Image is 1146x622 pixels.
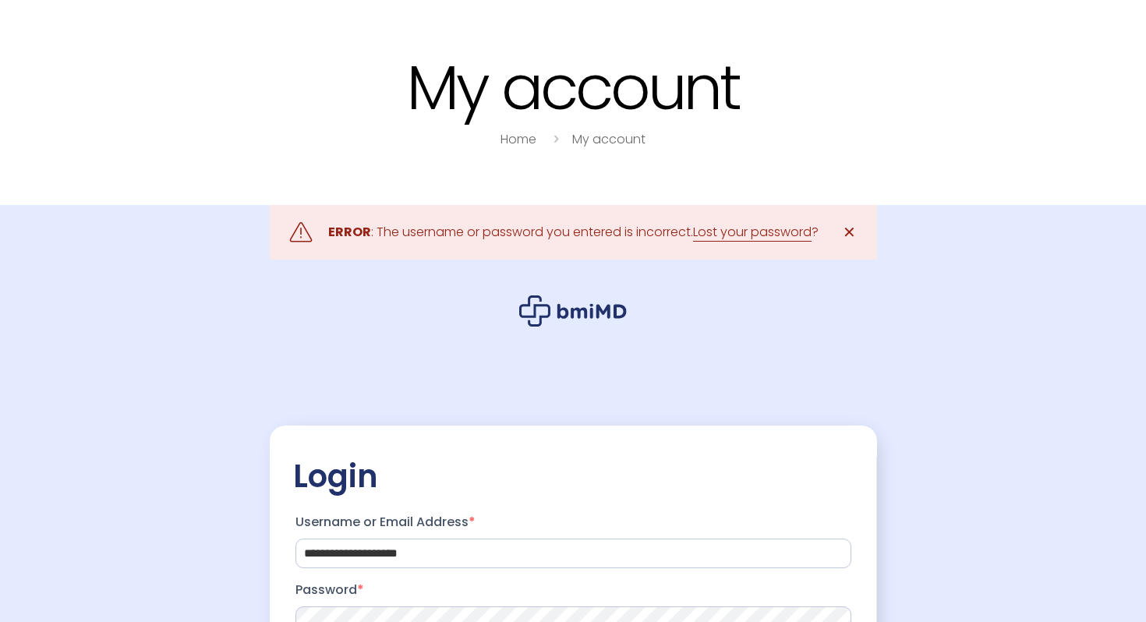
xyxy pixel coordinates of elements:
h2: Login [293,457,854,496]
strong: ERROR [328,223,371,241]
div: : The username or password you entered is incorrect. ? [328,221,819,243]
h1: My account [82,55,1064,121]
a: Home [500,130,536,148]
a: My account [572,130,646,148]
i: breadcrumbs separator [547,130,564,148]
a: Lost your password [693,223,812,242]
a: ✕ [834,217,865,248]
label: Username or Email Address [295,510,851,535]
span: ✕ [843,221,856,243]
label: Password [295,578,851,603]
